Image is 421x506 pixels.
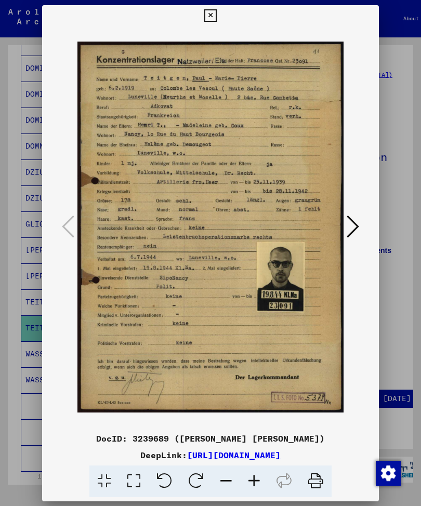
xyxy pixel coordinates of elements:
[187,450,281,460] a: [URL][DOMAIN_NAME]
[42,432,379,445] div: DocID: 3239689 ([PERSON_NAME] [PERSON_NAME])
[375,460,400,485] div: Change consent
[42,449,379,461] div: DeepLink:
[77,26,344,428] img: 001.jpg
[376,461,401,486] img: Change consent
